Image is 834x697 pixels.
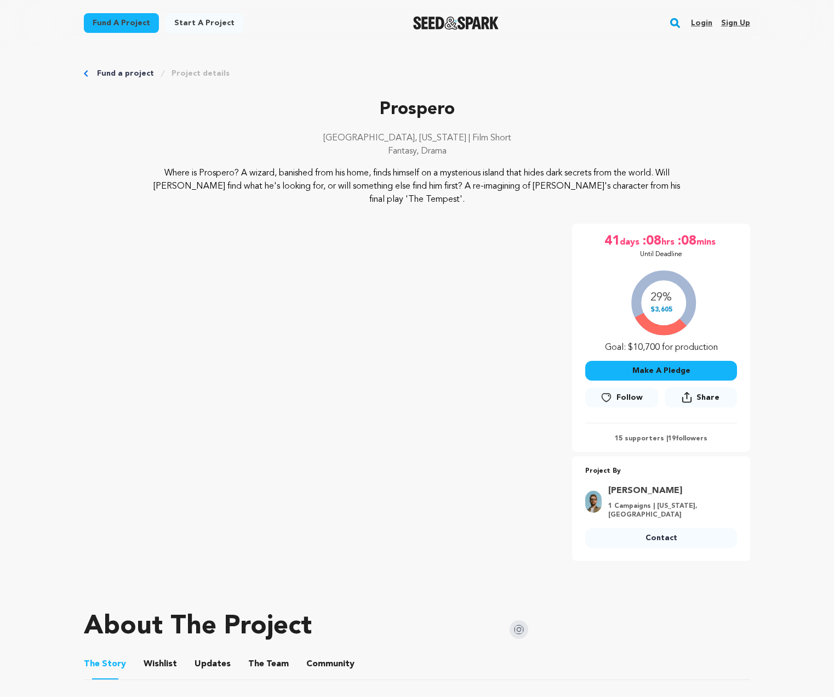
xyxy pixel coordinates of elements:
[306,658,355,671] span: Community
[696,392,719,403] span: Share
[585,528,737,548] a: Contact
[84,13,159,33] a: Fund a project
[585,434,737,443] p: 15 supporters | followers
[616,392,643,403] span: Follow
[248,658,264,671] span: The
[608,484,730,497] a: Goto Tyler Orsak profile
[195,658,231,671] span: Updates
[665,387,737,412] span: Share
[248,658,289,671] span: Team
[620,233,642,250] span: days
[585,388,658,407] a: Follow
[585,465,737,478] p: Project By
[585,361,737,381] button: Make A Pledge
[691,14,712,32] a: Login
[665,387,737,407] button: Share
[172,68,230,79] a: Project details
[585,491,602,513] img: 352d793b21321a02.png
[84,658,126,671] span: Story
[84,132,750,145] p: [GEOGRAPHIC_DATA], [US_STATE] | Film Short
[604,233,620,250] span: 41
[510,620,528,639] img: Seed&Spark Instagram Icon
[84,68,750,79] div: Breadcrumb
[413,16,499,30] img: Seed&Spark Logo Dark Mode
[84,97,750,123] p: Prospero
[84,614,312,640] h1: About The Project
[721,14,750,32] a: Sign up
[696,233,718,250] span: mins
[668,435,676,442] span: 19
[97,68,154,79] a: Fund a project
[165,13,243,33] a: Start a project
[608,502,730,519] p: 1 Campaigns | [US_STATE], [GEOGRAPHIC_DATA]
[661,233,677,250] span: hrs
[677,233,696,250] span: :08
[413,16,499,30] a: Seed&Spark Homepage
[84,145,750,158] p: Fantasy, Drama
[151,167,684,206] p: Where is Prospero? A wizard, banished from his home, finds himself on a mysterious island that hi...
[144,658,177,671] span: Wishlist
[642,233,661,250] span: :08
[640,250,682,259] p: Until Deadline
[84,658,100,671] span: The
